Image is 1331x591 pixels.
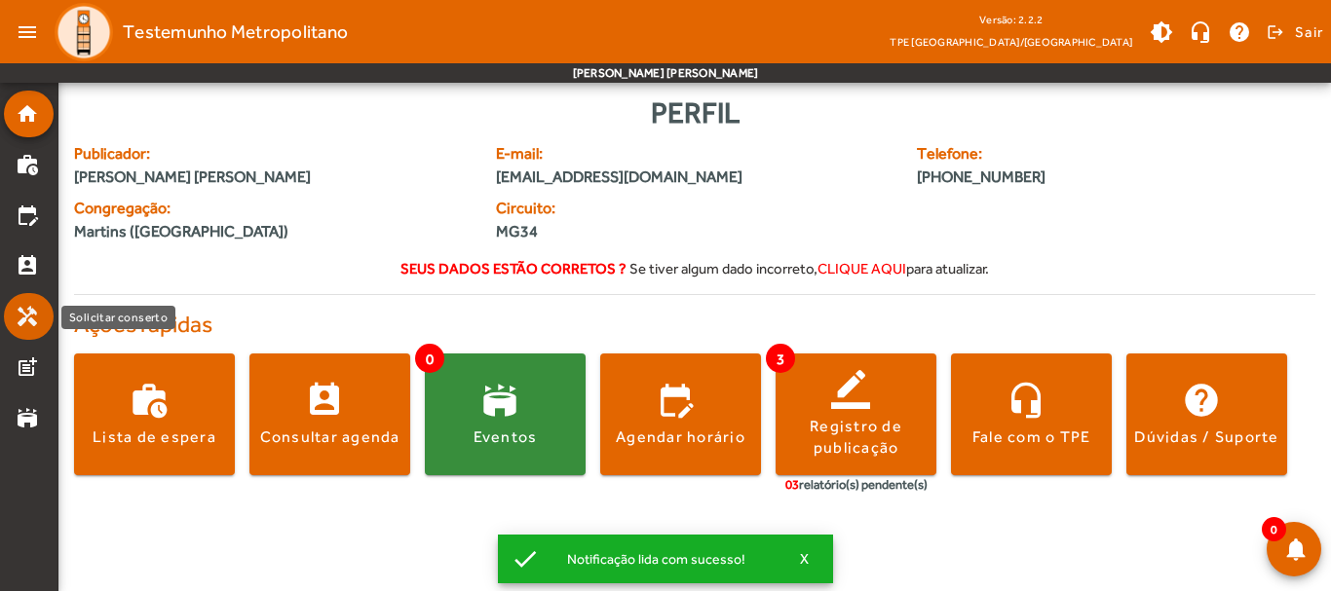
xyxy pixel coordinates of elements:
[917,142,1210,166] span: Telefone:
[766,344,795,373] span: 3
[61,306,175,329] div: Solicitar conserto
[123,17,348,48] span: Testemunho Metropolitano
[74,91,1315,134] div: Perfil
[55,3,113,61] img: Logo TPE
[16,406,39,429] mat-icon: stadium
[260,426,400,448] div: Consultar agenda
[74,197,473,220] span: Congregação:
[74,353,235,475] button: Lista de espera
[249,353,410,475] button: Consultar agenda
[16,254,39,277] mat-icon: perm_contact_calendar
[16,102,39,126] mat-icon: home
[551,545,780,573] div: Notificação lida com sucesso!
[511,544,540,573] mat-icon: check
[74,220,288,243] span: Martins ([GEOGRAPHIC_DATA])
[8,13,47,52] mat-icon: menu
[93,426,216,448] div: Lista de espera
[1134,426,1278,448] div: Dúvidas / Suporte
[1126,353,1287,475] button: Dúvidas / Suporte
[74,142,473,166] span: Publicador:
[474,426,538,448] div: Eventos
[415,344,444,373] span: 0
[890,32,1132,52] span: TPE [GEOGRAPHIC_DATA]/[GEOGRAPHIC_DATA]
[1264,18,1323,47] button: Sair
[74,311,1315,339] h4: Ações rápidas
[47,3,348,61] a: Testemunho Metropolitano
[496,142,894,166] span: E-mail:
[1295,17,1323,48] span: Sair
[74,166,473,189] span: [PERSON_NAME] [PERSON_NAME]
[1262,517,1286,541] span: 0
[776,416,936,460] div: Registro de publicação
[951,353,1112,475] button: Fale com o TPE
[16,305,39,328] mat-icon: handyman
[917,166,1210,189] span: [PHONE_NUMBER]
[972,426,1091,448] div: Fale com o TPE
[496,197,683,220] span: Circuito:
[16,153,39,176] mat-icon: work_history
[800,550,810,568] span: X
[16,355,39,379] mat-icon: post_add
[890,8,1132,32] div: Versão: 2.2.2
[785,477,799,492] span: 03
[776,353,936,475] button: Registro de publicação
[496,166,894,189] span: [EMAIL_ADDRESS][DOMAIN_NAME]
[616,426,745,448] div: Agendar horário
[600,353,761,475] button: Agendar horário
[629,260,989,277] span: Se tiver algum dado incorreto, para atualizar.
[780,550,829,568] button: X
[818,260,906,277] span: clique aqui
[425,353,586,475] button: Eventos
[16,203,39,227] mat-icon: edit_calendar
[785,475,928,495] div: relatório(s) pendente(s)
[496,220,683,243] span: MG34
[400,260,627,277] strong: Seus dados estão corretos ?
